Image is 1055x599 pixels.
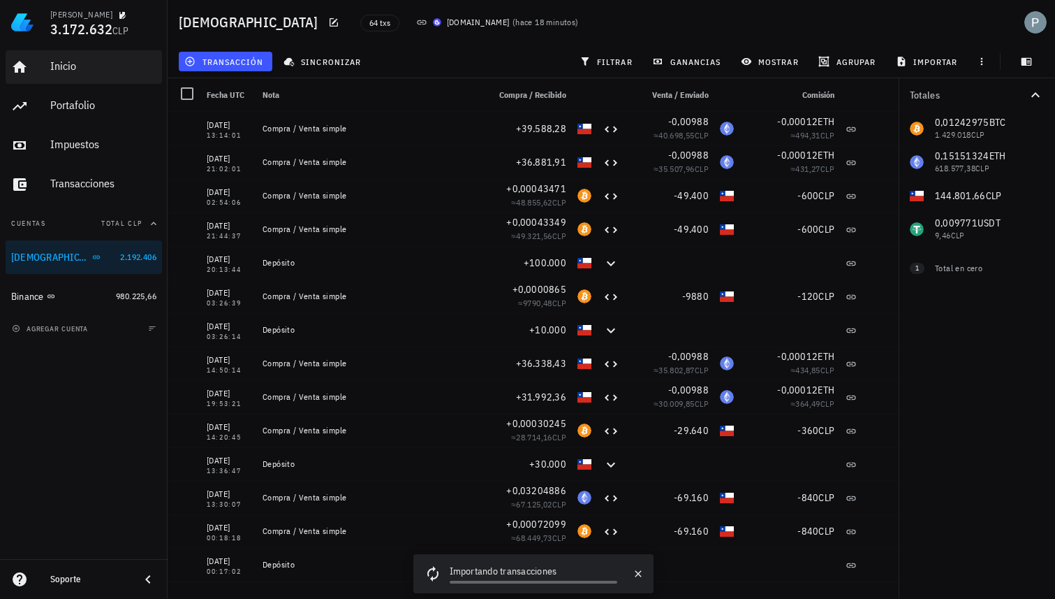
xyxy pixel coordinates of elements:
[257,78,482,112] div: Nota
[512,283,567,296] span: +0,0000865
[935,262,1016,275] div: Total en cero
[777,149,818,161] span: -0,00012
[625,78,714,112] div: Venta / Enviado
[915,263,919,274] span: 1
[735,52,807,71] button: mostrar
[668,384,709,396] span: -0,00988
[552,533,566,543] span: CLP
[777,115,818,128] span: -0,00012
[802,89,834,100] span: Comisión
[207,266,251,273] div: 20:13:44
[50,138,156,151] div: Impuestos
[207,487,251,501] div: [DATE]
[552,197,566,208] span: CLP
[101,219,142,228] span: Total CLP
[506,518,566,531] span: +0,00072099
[207,468,251,475] div: 13:36:47
[658,130,695,140] span: 40.698,55
[577,222,591,236] div: BTC-icon
[695,398,709,409] span: CLP
[818,350,834,363] span: ETH
[207,185,251,199] div: [DATE]
[720,122,734,136] div: ETH-icon
[720,424,734,438] div: CLP-icon
[668,350,709,363] span: -0,00988
[654,164,709,174] span: ≈
[263,459,477,470] div: Depósito
[11,291,44,303] div: Binance
[720,189,734,203] div: CLP-icon
[11,11,34,34] img: LedgiFi
[797,525,818,537] span: -840
[201,78,257,112] div: Fecha UTC
[577,390,591,404] div: CLP-icon
[515,17,575,27] span: hace 18 minutos
[890,52,966,71] button: importar
[15,324,88,333] span: agregar cuenta
[674,525,709,537] span: -69.160
[524,257,566,269] span: +100.000
[8,322,94,335] button: agregar cuenta
[720,222,734,236] div: CLP-icon
[674,491,709,504] span: -69.160
[577,122,591,136] div: CLP-icon
[658,365,695,375] span: 35.802,87
[516,231,552,241] span: 49.321,56
[652,89,709,100] span: Venta / Enviado
[207,501,251,508] div: 13:30:07
[6,240,162,274] a: [DEMOGRAPHIC_DATA] 2.192.406
[278,52,370,71] button: sincronizar
[668,149,709,161] span: -0,00988
[207,454,251,468] div: [DATE]
[797,189,818,202] span: -600
[207,535,251,542] div: 00:18:18
[899,78,1055,112] button: Totales
[516,357,567,370] span: +36.338,43
[263,391,477,403] div: Compra / Venta simple
[433,18,441,27] img: BudaPuntoCom
[179,52,272,71] button: transacción
[50,20,112,38] span: 3.172.632
[695,365,709,375] span: CLP
[518,298,566,308] span: ≈
[658,164,695,174] span: 35.507,96
[516,499,552,510] span: 67.125,02
[450,564,617,581] div: Importando transacciones
[695,164,709,174] span: CLP
[263,123,477,134] div: Compra / Venta simple
[263,358,477,369] div: Compra / Venta simple
[50,177,156,190] div: Transacciones
[263,224,477,235] div: Compra / Venta simple
[577,289,591,303] div: BTC-icon
[577,155,591,169] div: CLP-icon
[207,319,251,333] div: [DATE]
[207,152,251,166] div: [DATE]
[797,491,818,504] span: -840
[668,115,709,128] span: -0,00988
[647,52,730,71] button: ganancias
[720,155,734,169] div: ETH-icon
[207,568,251,575] div: 00:17:02
[720,524,734,538] div: CLP-icon
[577,424,591,438] div: BTC-icon
[720,390,734,404] div: ETH-icon
[818,290,834,303] span: CLP
[187,56,263,67] span: transacción
[516,432,552,442] span: 28.714,16
[818,223,834,236] span: CLP
[263,190,477,201] div: Compra / Venta simple
[6,89,162,123] a: Portafolio
[720,356,734,370] div: ETH-icon
[795,398,820,409] span: 364,49
[577,491,591,505] div: ETH-icon
[207,286,251,300] div: [DATE]
[207,166,251,173] div: 21:02:01
[50,59,156,73] div: Inicio
[50,574,128,585] div: Soporte
[499,89,566,100] span: Compra / Recibido
[577,457,591,471] div: CLP-icon
[511,197,566,208] span: ≈
[369,15,390,31] span: 64 txs
[263,257,477,268] div: Depósito
[482,78,572,112] div: Compra / Recibido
